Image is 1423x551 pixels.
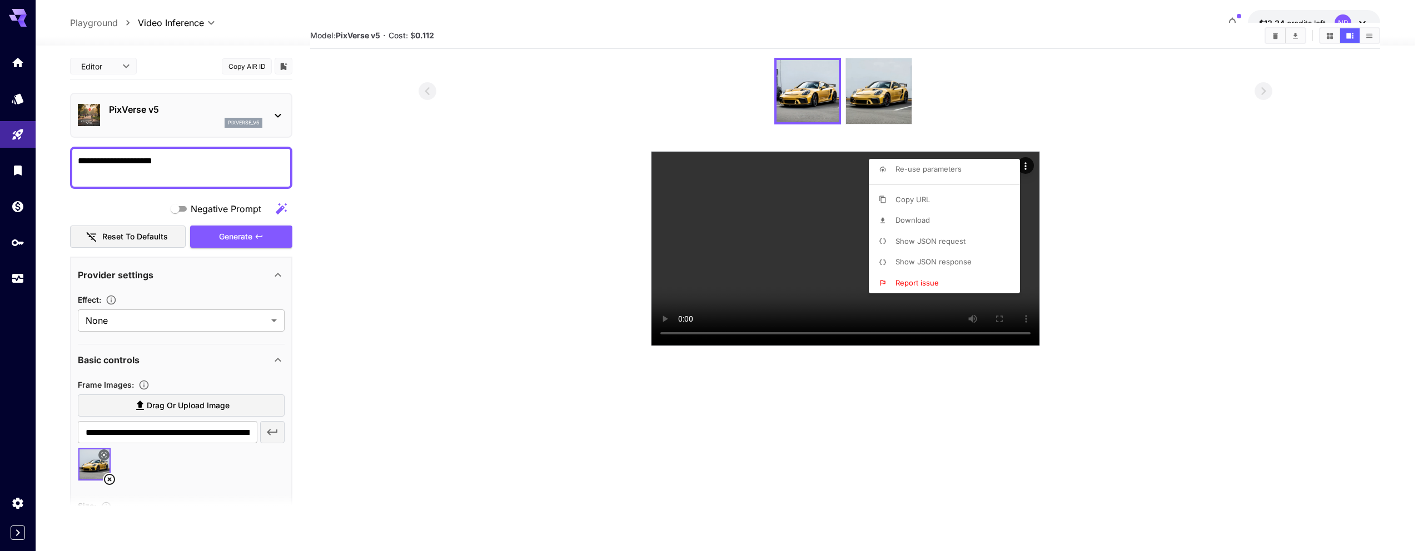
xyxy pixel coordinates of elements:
span: Copy URL [895,195,930,204]
span: Report issue [895,278,939,287]
span: Show JSON response [895,257,972,266]
span: Download [895,216,930,224]
span: Show JSON request [895,237,966,246]
span: Re-use parameters [895,164,962,173]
